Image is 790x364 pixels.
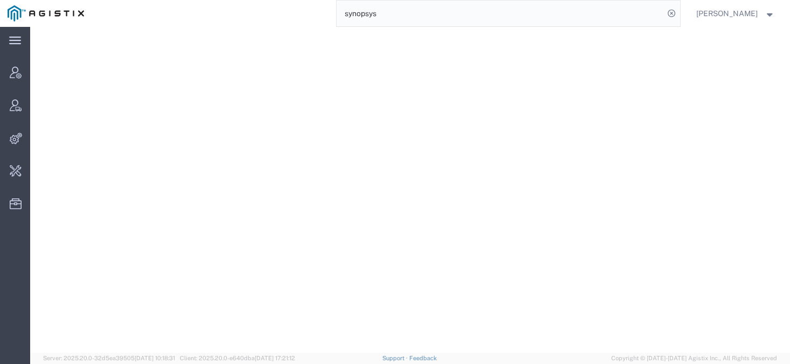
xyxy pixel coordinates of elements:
[696,8,758,19] span: Carrie Virgilio
[43,355,175,361] span: Server: 2025.20.0-32d5ea39505
[382,355,409,361] a: Support
[180,355,295,361] span: Client: 2025.20.0-e640dba
[8,5,84,22] img: logo
[337,1,664,26] input: Search for shipment number, reference number
[611,354,777,363] span: Copyright © [DATE]-[DATE] Agistix Inc., All Rights Reserved
[135,355,175,361] span: [DATE] 10:18:31
[30,27,790,353] iframe: FS Legacy Container
[696,7,775,20] button: [PERSON_NAME]
[255,355,295,361] span: [DATE] 17:21:12
[409,355,437,361] a: Feedback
